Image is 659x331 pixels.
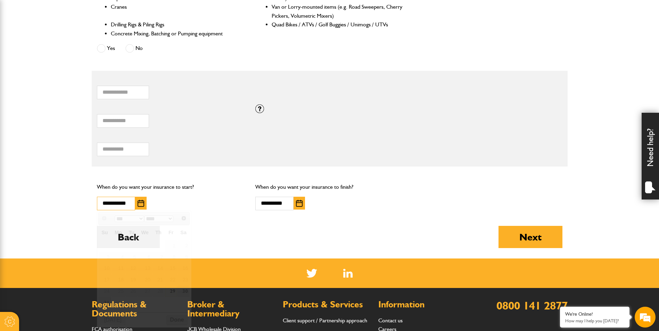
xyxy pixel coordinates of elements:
[378,317,403,324] a: Contact us
[165,286,177,297] a: 29
[378,300,467,309] h2: Information
[115,230,122,235] span: Monday
[179,213,189,223] a: Next
[306,269,317,278] img: Twitter
[111,20,242,29] li: Drilling Rigs & Piling Rigs
[12,39,29,48] img: d_20077148190_company_1631870298795_20077148190
[114,3,131,20] div: Minimize live chat window
[97,44,115,53] label: Yes
[187,300,276,318] h2: Broker & Intermediary
[97,183,245,192] p: When do you want your insurance to start?
[111,29,242,38] li: Concrete Mixing, Batching or Pumping equipment
[296,200,303,207] img: Choose date
[100,315,125,325] button: [DATE]
[565,311,624,317] div: We're Online!
[92,300,180,318] h2: Regulations & Documents
[138,200,144,207] img: Choose date
[496,299,568,312] a: 0800 141 2877
[99,297,111,308] a: 31
[642,113,659,200] div: Need help?
[94,214,126,223] em: Start Chat
[272,20,403,29] li: Quad Bikes / ATVs / Golf Buggies / Unimogs / UTVs
[272,2,403,20] li: Van or Lorry-mounted items (e.g. Road Sweepers, Cherry Pickers, Volumetric Mixers)
[283,300,371,309] h2: Products & Services
[178,286,189,297] a: 30
[166,315,188,325] button: Done
[343,269,353,278] img: Linked In
[9,105,127,120] input: Enter your phone number
[9,85,127,100] input: Enter your email address
[129,230,134,235] span: Tuesday
[343,269,353,278] a: LinkedIn
[499,226,562,248] button: Next
[101,230,108,235] span: Sunday
[255,183,404,192] p: When do you want your insurance to finish?
[36,39,117,48] div: Chat with us now
[141,230,149,235] span: Wednesday
[125,44,143,53] label: No
[180,230,187,235] span: Saturday
[9,64,127,79] input: Enter your last name
[168,230,173,235] span: Friday
[283,317,367,324] a: Client support / Partnership approach
[111,2,242,20] li: Cranes
[155,230,162,235] span: Thursday
[565,318,624,323] p: How may I help you today?
[181,215,187,221] span: Next
[9,126,127,208] textarea: Type your message and hit 'Enter'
